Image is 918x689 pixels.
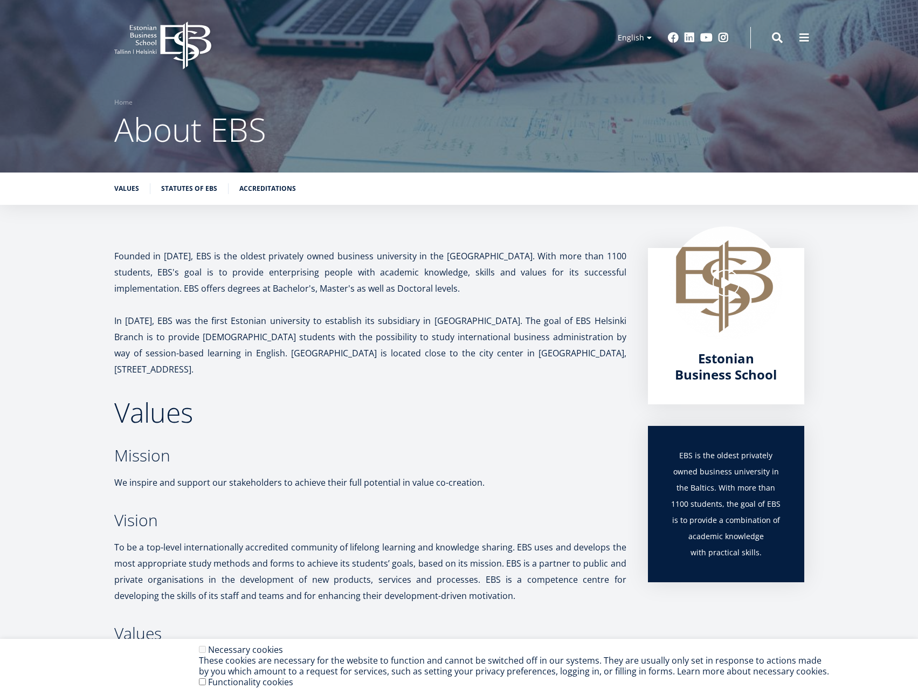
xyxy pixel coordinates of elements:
a: Accreditations [239,183,296,194]
h3: Mission [114,447,626,464]
a: Instagram [718,32,729,43]
a: Values [114,183,139,194]
h3: Values [114,625,626,642]
p: To be a top-level internationally accredited community of lifelong learning and knowledge sharing... [114,539,626,604]
h2: Values [114,399,626,426]
div: These cookies are necessary for the website to function and cannot be switched off in our systems... [199,655,832,677]
label: Necessary cookies [208,644,283,656]
span: About EBS [114,107,266,151]
a: Youtube [700,32,713,43]
a: Facebook [668,32,679,43]
p: Founded in [DATE], EBS is the oldest privately owned business university in the [GEOGRAPHIC_DATA]... [114,248,626,297]
p: EBS is the oldest privately owned business university in the Baltics. With more than 1100 student... [669,447,783,561]
p: In [DATE], EBS was the first Estonian university to establish its subsidiary in [GEOGRAPHIC_DATA]... [114,313,626,377]
a: Statutes of EBS [161,183,217,194]
label: Functionality cookies [208,676,293,688]
span: Estonian Business School [675,349,777,383]
p: We inspire and support our stakeholders to achieve their full potential in value co-creation.​ [114,474,626,491]
a: Estonian Business School [669,350,783,383]
h3: Vision [114,512,626,528]
a: Linkedin [684,32,695,43]
a: Home [114,97,133,108]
